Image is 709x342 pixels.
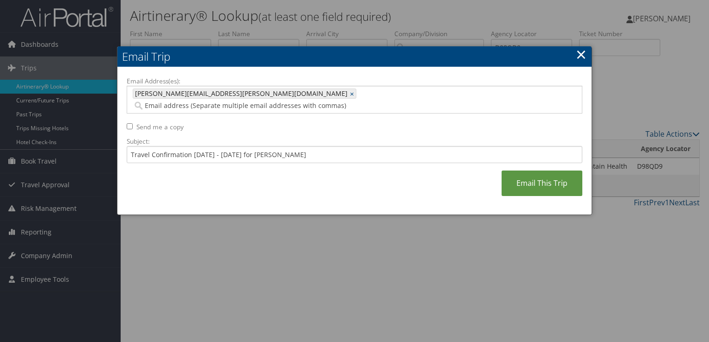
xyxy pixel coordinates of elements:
h2: Email Trip [117,46,592,67]
label: Subject: [127,137,582,146]
input: Add a short subject for the email [127,146,582,163]
label: Send me a copy [136,122,184,132]
span: [PERSON_NAME][EMAIL_ADDRESS][PERSON_NAME][DOMAIN_NAME] [133,89,348,98]
label: Email Address(es): [127,76,582,86]
a: Email This Trip [502,171,582,196]
input: Email address (Separate multiple email addresses with commas) [133,101,476,110]
a: × [576,45,587,63]
a: × [350,89,356,98]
